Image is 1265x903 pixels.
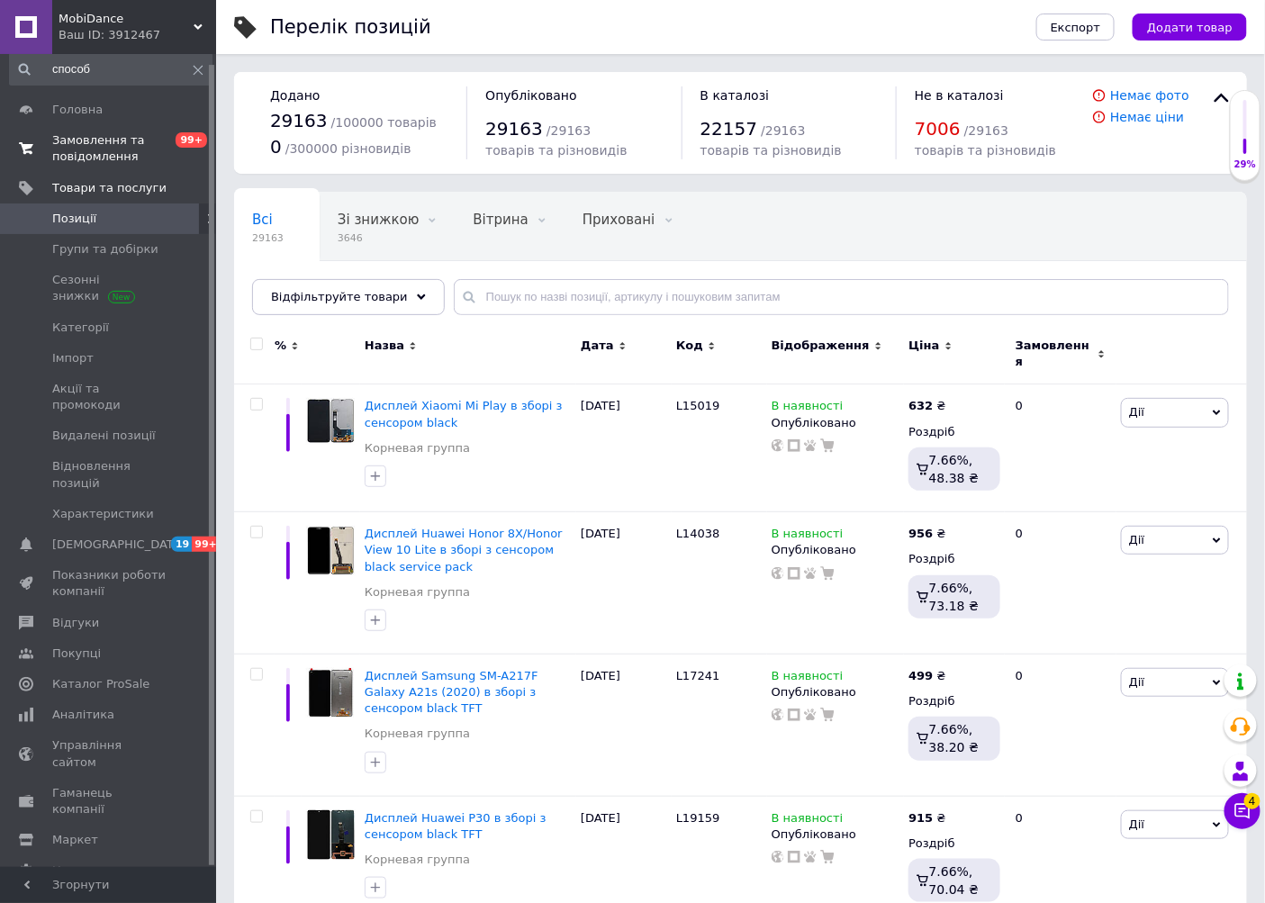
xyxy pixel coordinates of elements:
span: 29163 [270,110,328,131]
span: Покупці [52,646,101,662]
span: Показники роботи компанії [52,567,167,600]
span: товарів та різновидів [700,143,842,158]
b: 499 [908,669,933,682]
div: Перелік позицій [270,18,431,37]
div: 0 [1005,654,1116,796]
img: Дисплей Huawei Honor 8X/Honor View 10 Lite в зборі з сенсором black service pack [306,526,356,576]
span: 7.66%, 70.04 ₴ [929,864,979,897]
span: Зі знижкою [338,212,419,228]
span: Гаманець компанії [52,785,167,817]
span: В наявності [772,669,844,688]
span: Приховані [583,212,655,228]
span: Назва [365,338,404,354]
div: [DATE] [576,512,672,655]
button: Експорт [1036,14,1116,41]
span: В каталозі [700,88,770,103]
div: Роздріб [908,835,1000,852]
span: L14038 [676,527,720,540]
div: 0 [1005,384,1116,512]
span: Характеристики [52,506,154,522]
span: 7.66%, 73.18 ₴ [929,581,979,613]
span: 29163 [252,231,284,245]
span: [DEMOGRAPHIC_DATA] [52,537,185,553]
span: Ціна [908,338,939,354]
span: 99+ [176,132,207,148]
span: 4 [1244,793,1260,809]
a: Дисплей Samsung SM-A217F Galaxy A21s (2020) в зборі з сенсором black TFT [365,669,538,715]
div: Роздріб [908,693,1000,709]
span: Відображення [772,338,870,354]
b: 915 [908,811,933,825]
a: Дисплей Huawei Honor 8X/Honor View 10 Lite в зборі з сенсором black service pack [365,527,563,573]
span: Всі [252,212,273,228]
button: Чат з покупцем4 [1224,793,1260,829]
span: Додано [270,88,320,103]
span: товарів та різновидів [915,143,1056,158]
span: L17241 [676,669,720,682]
span: Код [676,338,703,354]
input: Пошук по назві позиції, артикулу і пошуковим запитам [454,279,1229,315]
span: Аналітика [52,707,114,723]
input: Пошук [9,53,212,86]
div: ₴ [908,668,945,684]
span: Не в каталозі [915,88,1004,103]
span: 3646 [338,231,419,245]
span: Відновлення позицій [52,458,167,491]
span: Головна [52,102,103,118]
span: Дисплей Xiaomi Mi Play в зборі з сенсором black [365,399,563,429]
span: Налаштування [52,862,144,879]
img: Дисплей Huawei P30 в зборі з сенсором black TFT [306,810,356,860]
span: / 29163 [761,123,805,138]
div: [DATE] [576,384,672,512]
div: [DATE] [576,654,672,796]
span: Групи та добірки [52,241,158,257]
span: 7.66%, 38.20 ₴ [929,722,979,754]
span: В наявності [772,811,844,830]
div: Ваш ID: 3912467 [59,27,216,43]
span: 7.66%, 48.38 ₴ [929,453,979,485]
span: Вітрина [473,212,528,228]
span: / 29163 [547,123,591,138]
a: Корневая группа [365,584,470,600]
div: ₴ [908,810,945,826]
span: Сезонні знижки [52,272,167,304]
span: Відфільтруйте товари [271,290,408,303]
span: 99+ [192,537,221,552]
span: Дії [1129,675,1144,689]
a: Корневая группа [365,440,470,456]
div: Роздріб [908,551,1000,567]
span: 7006 [915,118,961,140]
a: Корневая группа [365,726,470,742]
b: 956 [908,527,933,540]
span: Категорії [52,320,109,336]
div: Опубліковано [772,684,900,700]
a: Немає фото [1110,88,1189,103]
span: 22157 [700,118,758,140]
span: Товари та послуги [52,180,167,196]
span: Замовлення [1016,338,1093,370]
span: Імпорт [52,350,94,366]
span: 19 [171,537,192,552]
span: Експорт [1051,21,1101,34]
span: MobiDance [59,11,194,27]
a: Немає ціни [1110,110,1184,124]
span: В наявності [772,399,844,418]
span: Акції та промокоди [52,381,167,413]
div: ₴ [908,398,945,414]
span: Дії [1129,533,1144,546]
span: Управління сайтом [52,737,167,770]
span: L19159 [676,811,720,825]
div: 0 [1005,512,1116,655]
div: ₴ [908,526,945,542]
span: В наявності [772,527,844,546]
span: Маркет [52,832,98,848]
button: Додати товар [1133,14,1247,41]
div: Роздріб [908,424,1000,440]
span: Позиції [52,211,96,227]
span: / 29163 [964,123,1008,138]
span: Опубліковано [485,88,577,103]
span: Дисплей Huawei P30 в зборі з сенсором black TFT [365,811,547,841]
span: товарів та різновидів [485,143,627,158]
